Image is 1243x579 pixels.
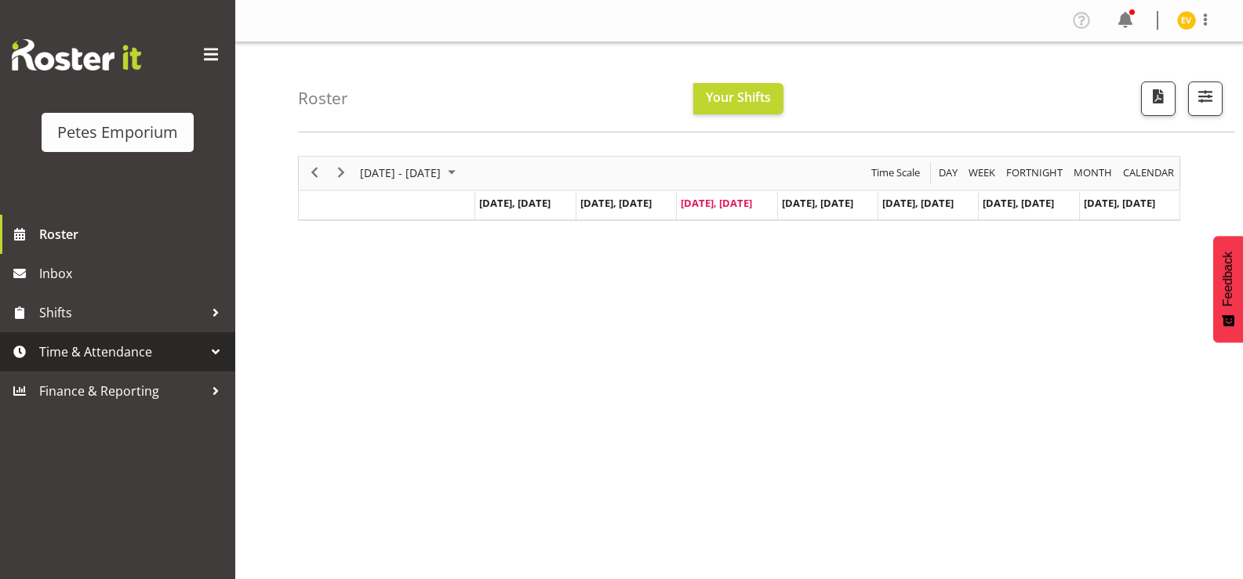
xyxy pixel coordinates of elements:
h4: Roster [298,89,348,107]
button: Timeline Day [936,163,961,183]
span: [DATE], [DATE] [983,196,1054,210]
span: [DATE], [DATE] [1084,196,1155,210]
button: Time Scale [869,163,923,183]
span: Inbox [39,262,227,285]
span: [DATE], [DATE] [580,196,652,210]
span: Fortnight [1005,163,1064,183]
button: Next [331,163,352,183]
span: Roster [39,223,227,246]
button: Previous [304,163,325,183]
span: Feedback [1221,252,1235,306]
span: Shifts [39,301,204,324]
div: previous period [301,157,328,190]
span: Week [967,163,997,183]
div: next period [328,157,354,190]
button: Timeline Month [1071,163,1115,183]
span: Your Shifts [706,89,771,106]
button: Timeline Week [966,163,998,183]
button: Filter Shifts [1188,81,1223,116]
img: eva-vailini10223.jpg [1177,11,1196,30]
button: Month [1121,163,1177,183]
button: August 2025 [358,163,463,183]
span: Finance & Reporting [39,379,204,403]
img: Rosterit website logo [12,39,141,71]
div: August 18 - 24, 2025 [354,157,465,190]
button: Your Shifts [693,83,783,114]
span: Month [1072,163,1114,183]
span: [DATE], [DATE] [479,196,551,210]
span: [DATE], [DATE] [882,196,954,210]
span: [DATE], [DATE] [681,196,752,210]
span: Time & Attendance [39,340,204,364]
span: [DATE], [DATE] [782,196,853,210]
button: Feedback - Show survey [1213,236,1243,342]
div: Petes Emporium [57,121,178,144]
span: Day [937,163,959,183]
span: [DATE] - [DATE] [358,163,442,183]
button: Fortnight [1004,163,1066,183]
div: Timeline Week of August 20, 2025 [298,156,1180,221]
button: Download a PDF of the roster according to the set date range. [1141,81,1176,116]
span: calendar [1121,163,1176,183]
span: Time Scale [870,163,921,183]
